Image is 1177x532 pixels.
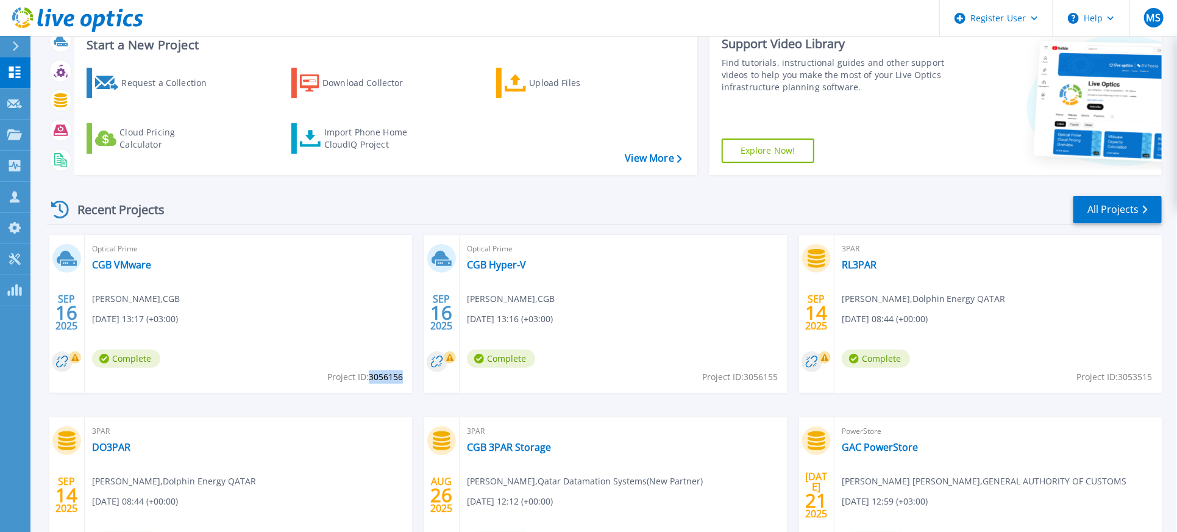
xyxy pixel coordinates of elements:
[702,370,778,384] span: Project ID: 3056155
[805,290,828,335] div: SEP 2025
[842,312,928,326] span: [DATE] 08:44 (+00:00)
[291,68,427,98] a: Download Collector
[1073,196,1162,223] a: All Projects
[87,123,222,154] a: Cloud Pricing Calculator
[55,307,77,318] span: 16
[842,425,1154,438] span: PowerStore
[1147,13,1161,23] span: MS
[842,441,918,453] a: GAC PowerStore
[842,259,877,271] a: RL3PAR
[842,495,928,508] span: [DATE] 12:59 (+03:00)
[92,475,256,488] span: [PERSON_NAME] , Dolphin Energy QATAR
[121,71,219,95] div: Request a Collection
[87,68,222,98] a: Request a Collection
[467,495,553,508] span: [DATE] 12:12 (+00:00)
[530,71,627,95] div: Upload Files
[805,307,827,318] span: 14
[430,473,453,517] div: AUG 2025
[55,290,78,335] div: SEP 2025
[92,350,160,368] span: Complete
[55,490,77,500] span: 14
[430,307,452,318] span: 16
[92,425,405,438] span: 3PAR
[467,350,535,368] span: Complete
[327,370,403,384] span: Project ID: 3056156
[467,475,703,488] span: [PERSON_NAME] , Qatar Datamation Systems(New Partner)
[722,36,952,52] div: Support Video Library
[805,473,828,517] div: [DATE] 2025
[625,153,682,164] a: View More
[467,441,551,453] a: CGB 3PAR Storage
[842,475,1127,488] span: [PERSON_NAME] [PERSON_NAME] , GENERAL AUTHORITY OF CUSTOMS
[842,292,1006,306] span: [PERSON_NAME] , Dolphin Energy QATAR
[92,495,178,508] span: [DATE] 08:44 (+00:00)
[1077,370,1153,384] span: Project ID: 3053515
[92,242,405,256] span: Optical Prime
[119,126,217,151] div: Cloud Pricing Calculator
[467,259,526,271] a: CGB Hyper-V
[722,57,952,93] div: Find tutorials, instructional guides and other support videos to help you make the most of your L...
[324,126,419,151] div: Import Phone Home CloudIQ Project
[467,312,553,326] span: [DATE] 13:16 (+03:00)
[722,138,814,163] a: Explore Now!
[322,71,420,95] div: Download Collector
[92,441,130,453] a: DO3PAR
[92,259,151,271] a: CGB VMware
[92,292,180,306] span: [PERSON_NAME] , CGB
[430,490,452,500] span: 26
[467,242,780,256] span: Optical Prime
[496,68,632,98] a: Upload Files
[87,38,681,52] h3: Start a New Project
[805,495,827,506] span: 21
[92,312,178,326] span: [DATE] 13:17 (+03:00)
[55,473,78,517] div: SEP 2025
[467,292,555,306] span: [PERSON_NAME] , CGB
[842,242,1154,256] span: 3PAR
[47,195,181,225] div: Recent Projects
[430,290,453,335] div: SEP 2025
[467,425,780,438] span: 3PAR
[842,350,910,368] span: Complete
